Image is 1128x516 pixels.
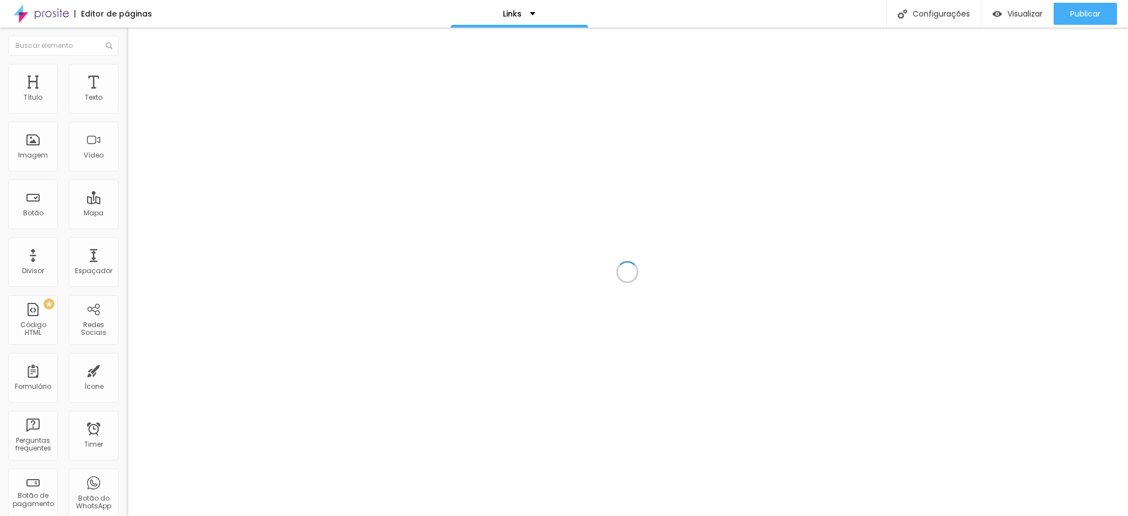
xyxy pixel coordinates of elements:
div: Título [24,94,42,101]
div: Ícone [84,383,104,390]
img: view-1.svg [993,9,1002,19]
p: Links [503,10,522,18]
div: Redes Sociais [72,321,115,337]
div: Botão [23,209,44,217]
div: Formulário [15,383,51,390]
span: Publicar [1070,9,1100,18]
img: Icone [106,42,112,49]
div: Divisor [22,267,44,275]
div: Editor de páginas [74,10,152,18]
button: Publicar [1054,3,1117,25]
img: Icone [898,9,907,19]
div: Timer [84,441,103,448]
div: Botão de pagamento [11,492,55,508]
div: Perguntas frequentes [11,437,55,453]
div: Texto [85,94,102,101]
div: Mapa [84,209,104,217]
input: Buscar elemento [8,36,118,56]
div: Código HTML [11,321,55,337]
div: Imagem [18,151,48,159]
button: Visualizar [981,3,1054,25]
div: Espaçador [75,267,112,275]
div: Botão do WhatsApp [72,495,115,510]
span: Visualizar [1007,9,1043,18]
div: Vídeo [84,151,104,159]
